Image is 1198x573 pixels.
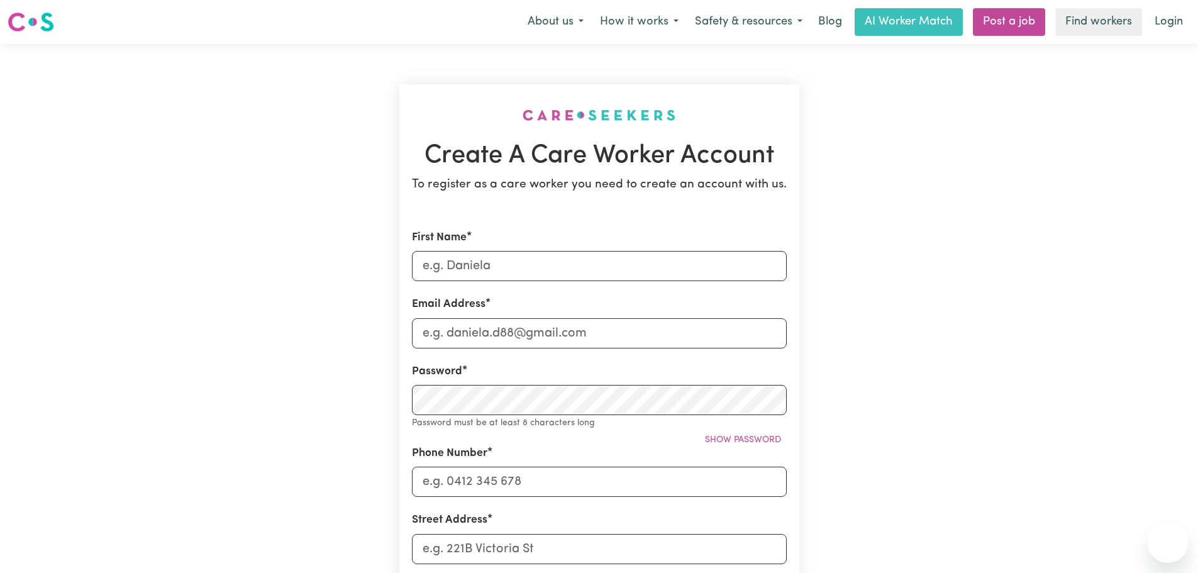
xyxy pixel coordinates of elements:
label: Street Address [412,512,487,528]
h1: Create A Care Worker Account [412,141,787,171]
label: Email Address [412,296,485,313]
input: e.g. Daniela [412,251,787,281]
button: How it works [592,9,687,35]
label: Password [412,364,462,380]
a: Login [1147,8,1190,36]
a: Post a job [973,8,1045,36]
p: To register as a care worker you need to create an account with us. [412,176,787,194]
button: Show password [699,430,787,450]
a: Careseekers logo [8,8,54,36]
button: About us [519,9,592,35]
input: e.g. 0412 345 678 [412,467,787,497]
small: Password must be at least 8 characters long [412,418,595,428]
label: First Name [412,230,467,246]
input: e.g. 221B Victoria St [412,534,787,564]
iframe: Button to launch messaging window [1148,523,1188,563]
a: Blog [811,8,850,36]
button: Safety & resources [687,9,811,35]
img: Careseekers logo [8,11,54,33]
a: Find workers [1055,8,1142,36]
input: e.g. daniela.d88@gmail.com [412,318,787,348]
label: Phone Number [412,445,487,462]
span: Show password [705,435,781,445]
a: AI Worker Match [855,8,963,36]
